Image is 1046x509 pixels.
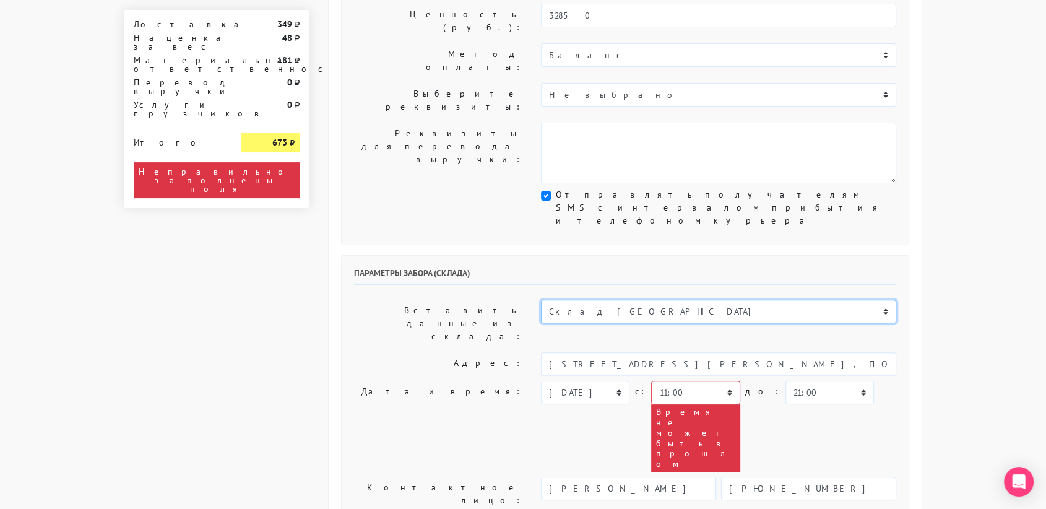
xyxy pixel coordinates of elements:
[124,33,232,51] div: Наценка за вес
[354,268,896,285] h6: Параметры забора (склада)
[345,352,532,376] label: Адрес:
[721,477,896,500] input: Телефон
[345,300,532,347] label: Вставить данные из склада:
[345,43,532,78] label: Метод оплаты:
[345,4,532,38] label: Ценность (руб.):
[124,20,232,28] div: Доставка
[745,381,780,402] label: до:
[345,381,532,472] label: Дата и время:
[124,78,232,95] div: Перевод выручки
[1004,467,1034,497] div: Open Intercom Messenger
[282,32,292,43] strong: 48
[124,100,232,118] div: Услуги грузчиков
[277,54,292,66] strong: 181
[556,188,896,227] label: Отправлять получателям SMS с интервалом прибытия и телефоном курьера
[124,56,232,73] div: Материальная ответственность
[541,477,716,500] input: Имя
[651,404,740,472] div: Время не может быть в прошлом
[134,162,300,198] div: Неправильно заполнены поля
[287,99,292,110] strong: 0
[634,381,646,402] label: c:
[134,133,223,147] div: Итого
[345,123,532,183] label: Реквизиты для перевода выручки:
[345,83,532,118] label: Выберите реквизиты:
[272,137,287,148] strong: 673
[277,19,292,30] strong: 349
[287,77,292,88] strong: 0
